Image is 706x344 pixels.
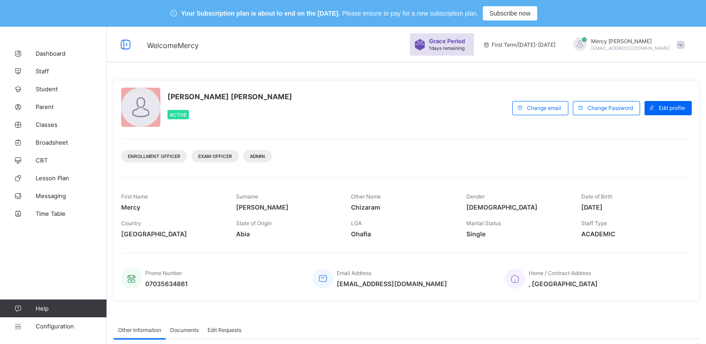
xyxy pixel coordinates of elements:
[36,192,107,199] span: Messaging
[529,270,591,276] span: Home / Contract Address
[659,105,685,111] span: Edit profile
[337,270,371,276] span: Email Address
[250,154,265,159] span: Admin
[466,220,501,227] span: Marital Status
[36,103,107,110] span: Parent
[466,230,568,238] span: Single
[167,92,292,101] span: [PERSON_NAME] [PERSON_NAME]
[414,39,425,50] img: sticker-purple.71386a28dfed39d6af7621340158ba97.svg
[145,270,182,276] span: Phone Number
[121,203,223,211] span: Mercy
[36,50,107,57] span: Dashboard
[591,38,670,45] span: Mercy [PERSON_NAME]
[121,230,223,238] span: [GEOGRAPHIC_DATA]
[527,105,561,111] span: Change email
[36,68,107,75] span: Staff
[351,203,453,211] span: Chizaram
[208,327,241,333] span: Edit Requests
[351,220,362,227] span: LGA
[581,220,607,227] span: Staff Type
[351,193,381,200] span: Other Name
[236,193,258,200] span: Surname
[36,210,107,217] span: Time Table
[36,157,107,164] span: CBT
[490,10,531,17] span: Subscribe now
[198,154,232,159] span: Exam Officer
[591,45,670,51] span: [EMAIL_ADDRESS][DOMAIN_NAME]
[581,230,683,238] span: ACADEMIC
[121,193,148,200] span: First Name
[170,327,199,333] span: Documents
[483,41,555,48] span: session/term information
[236,230,338,238] span: Abia
[351,230,453,238] span: Ohafia
[36,323,106,330] span: Configuration
[236,220,272,227] span: State of Origin
[36,305,106,312] span: Help
[36,174,107,182] span: Lesson Plan
[466,193,485,200] span: Gender
[181,10,340,17] span: Your Subscription plan is about to end on the [DATE].
[429,38,465,45] span: Grace Period
[588,105,633,111] span: Change Password
[170,112,187,117] span: Active
[36,139,107,146] span: Broadsheet
[36,121,107,128] span: Classes
[529,280,598,287] span: , [GEOGRAPHIC_DATA]
[118,327,161,333] span: Other Information
[236,203,338,211] span: [PERSON_NAME]
[337,280,447,287] span: [EMAIL_ADDRESS][DOMAIN_NAME]
[121,220,141,227] span: Country
[564,37,689,52] div: MercyKenneth
[429,45,465,51] span: 1 days remaining
[581,193,612,200] span: Date of Birth
[36,85,107,93] span: Student
[147,41,199,50] span: Welcome Mercy
[145,280,188,287] span: 07035634861
[581,203,683,211] span: [DATE]
[128,154,180,159] span: Enrollment Officer
[466,203,568,211] span: [DEMOGRAPHIC_DATA]
[342,10,478,17] span: Please ensure to pay for a new subscription plan.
